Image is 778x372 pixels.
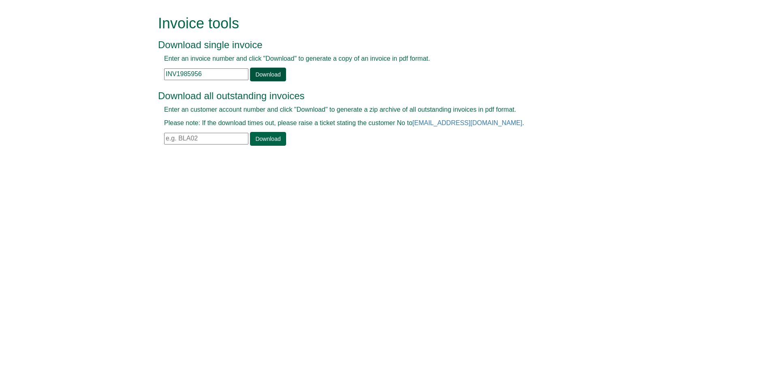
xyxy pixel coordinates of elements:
input: e.g. BLA02 [164,133,248,145]
a: [EMAIL_ADDRESS][DOMAIN_NAME] [413,119,522,126]
a: Download [250,132,286,146]
h1: Invoice tools [158,15,602,32]
p: Please note: If the download times out, please raise a ticket stating the customer No to . [164,119,596,128]
p: Enter an customer account number and click "Download" to generate a zip archive of all outstandin... [164,105,596,115]
a: Download [250,68,286,81]
p: Enter an invoice number and click "Download" to generate a copy of an invoice in pdf format. [164,54,596,64]
h3: Download all outstanding invoices [158,91,602,101]
h3: Download single invoice [158,40,602,50]
input: e.g. INV1234 [164,68,248,80]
